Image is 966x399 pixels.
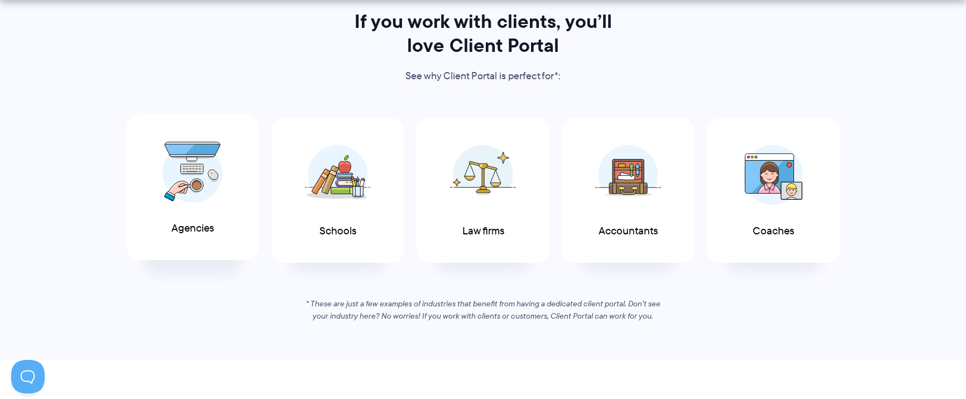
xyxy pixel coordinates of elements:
[562,118,695,263] a: Accountants
[339,9,627,57] h2: If you work with clients, you’ll love Client Portal
[11,360,45,393] iframe: Toggle Customer Support
[462,225,504,237] span: Law firms
[599,225,658,237] span: Accountants
[171,223,214,234] span: Agencies
[707,118,840,263] a: Coaches
[753,225,794,237] span: Coaches
[417,118,549,263] a: Law firms
[126,115,259,261] a: Agencies
[319,225,356,237] span: Schools
[339,68,627,85] p: See why Client Portal is perfect for*:
[271,118,404,263] a: Schools
[306,298,661,321] em: * These are just a few examples of industries that benefit from having a dedicated client portal....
